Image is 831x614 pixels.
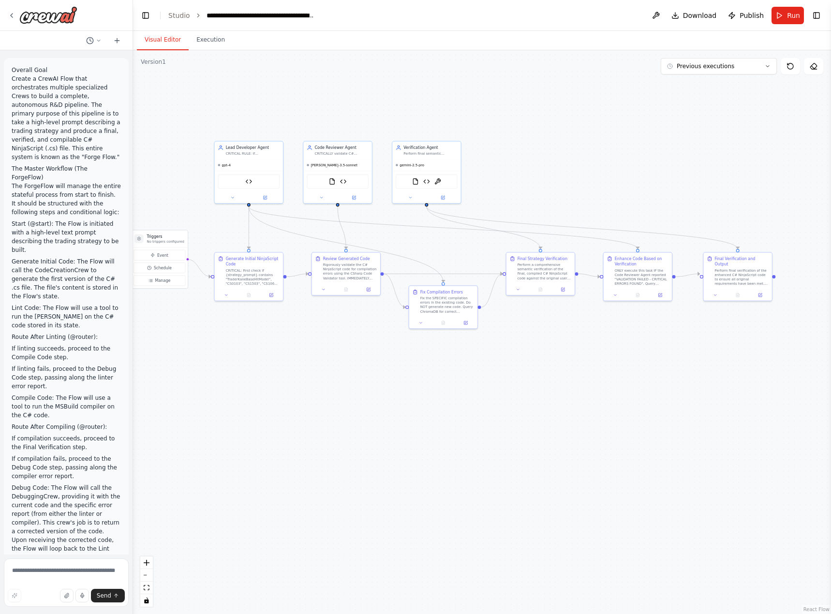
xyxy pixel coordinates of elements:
[703,252,772,301] div: Final Verification and OutputPerform final verification of the enhanced C# NinjaScript code to en...
[12,257,121,301] p: Generate Initial Code: The Flow will call the CodeCreationCrew to generate the first version of t...
[155,278,170,283] span: Manage
[314,151,368,156] div: CRITICALLY validate C# NinjaScript code. If ANY compilation errors exist (wrong namespace, incorr...
[12,434,121,452] p: If compilation succeeds, proceed to the Final Verification step.
[187,257,211,279] g: Edge from triggers to 79ccca27-0787-47d8-b98d-9e8c86daea81
[626,292,650,298] button: No output available
[140,556,153,569] button: zoom in
[323,263,377,280] div: Rigorously validate the C# NinjaScript code for compilation errors using the CSharp Code Validato...
[518,263,571,280] div: Perform a comprehensive semantic verification of the final, compiled C# NinjaScript code against ...
[434,178,441,185] img: FileWriterTool
[359,286,378,293] button: Open in side panel
[323,256,370,261] div: Review Generated Code
[140,594,153,607] button: toggle interactivity
[237,292,261,298] button: No output available
[109,35,125,46] button: Start a new chat
[384,271,503,277] g: Edge from 51816dc3-b944-4fcb-9cfc-7eba436c72b2 to bb4a2825-5705-4361-af98-40095420d014
[312,252,381,295] div: Review Generated CodeRigorously validate the C# NinjaScript code for compilation errors using the...
[384,271,405,310] g: Edge from 51816dc3-b944-4fcb-9cfc-7eba436c72b2 to 6690b186-4dad-45b8-bc2f-55c4737c5165
[214,141,284,204] div: Lead Developer AgentCRITICAL RULE: If {strategy_prompt} mentions "TraderKaneBaseHitModel" OR comp...
[334,286,358,293] button: No output available
[226,268,280,286] div: CRITICAL: First check if {strategy_prompt} contains "TraderKaneBaseHitModel", "CS0103", "CS1503",...
[134,250,185,261] button: Event
[249,194,281,201] button: Open in side panel
[134,276,185,286] button: Manage
[714,256,768,267] div: Final Verification and Output
[134,263,185,273] button: Schedule
[603,252,673,301] div: Enhance Code Based on VerificationONLY execute this task IF the Code Reviewer Agent reported "VAL...
[82,35,105,46] button: Switch to previous chat
[12,333,121,341] p: Route After Linting (@router):
[311,163,357,167] span: [PERSON_NAME]-3.5-sonnet
[683,11,717,20] span: Download
[226,256,280,267] div: Generate Initial NinjaScript Code
[141,58,166,66] div: Version 1
[140,556,153,607] div: React Flow controls
[91,589,125,602] button: Send
[726,292,750,298] button: No output available
[661,58,777,74] button: Previous executions
[677,62,734,70] span: Previous executions
[392,141,461,204] div: Verification AgentPerform final semantic verification of the compiled C# NinjaScript code against...
[740,11,764,20] span: Publish
[246,206,641,249] g: Edge from 2229bff4-b3be-45f9-ab2d-e01e46602bee to 7fface4a-149b-4dc0-86e8-a8e08c2784e6
[651,292,669,298] button: Open in side panel
[340,178,347,185] img: CSharp Code Validator
[139,9,152,22] button: Hide left sidebar
[420,289,463,294] div: Fix Compilation Errors
[189,30,233,50] button: Execution
[131,230,188,289] div: TriggersNo triggers configuredEventScheduleManage
[431,320,455,326] button: No output available
[420,296,474,314] div: Fix the SPECIFIC compilation errors in the existing code. Do NOT generate new code. Query ChromaD...
[137,30,189,50] button: Visual Editor
[403,145,457,150] div: Verification Agent
[12,182,121,217] p: The ForgeFlow will manage the entire stateful process from start to finish. It should be structur...
[423,178,430,185] img: Git Repository Manager
[751,292,770,298] button: Open in side panel
[246,206,252,249] g: Edge from 2229bff4-b3be-45f9-ab2d-e01e46602bee to 79ccca27-0787-47d8-b98d-9e8c86daea81
[787,11,800,20] span: Run
[12,219,121,254] p: Start (@start): The Flow is initiated with a high-level text prompt describing the trading strate...
[12,164,121,182] h2: The Master Workflow (The ForgeFlow)
[97,592,111,599] span: Send
[518,256,567,261] div: Final Strategy Verification
[400,163,424,167] span: gemini-2.5-pro
[226,145,280,150] div: Lead Developer Agent
[427,194,459,201] button: Open in side panel
[157,252,168,258] span: Event
[12,454,121,481] p: If compilation fails, proceed to the Debug Code step, passing along the compiler error report.
[60,589,74,602] button: Upload files
[456,320,475,326] button: Open in side panel
[303,141,372,204] div: Code Reviewer AgentCRITICALLY validate C# NinjaScript code. If ANY compilation errors exist (wron...
[75,589,89,602] button: Click to speak your automation idea
[12,66,121,74] h2: Overall Goal
[19,6,77,24] img: Logo
[338,194,370,201] button: Open in side panel
[12,344,121,362] p: If linting succeeds, proceed to the Compile Code step.
[154,265,172,270] span: Schedule
[168,11,315,20] nav: breadcrumb
[424,206,741,249] g: Edge from c49b9bc5-a49d-4eac-956e-b482399a135b to 5c775659-3678-44eb-addc-0fafcfc332d9
[262,292,281,298] button: Open in side panel
[245,178,252,185] img: ChromaDB Query Tool
[676,271,700,279] g: Edge from 7fface4a-149b-4dc0-86e8-a8e08c2784e6 to 5c775659-3678-44eb-addc-0fafcfc332d9
[140,582,153,594] button: fit view
[329,178,336,185] img: FileReadTool
[615,268,668,286] div: ONLY execute this task IF the Code Reviewer Agent reported "VALIDATION FAILED - CRITICAL ERRORS F...
[714,268,768,286] div: Perform final verification of the enhanced C# NinjaScript code to ensure all original requirement...
[226,151,280,156] div: CRITICAL RULE: If {strategy_prompt} mentions "TraderKaneBaseHitModel" OR compilation errors (CS01...
[481,271,503,310] g: Edge from 6690b186-4dad-45b8-bc2f-55c4737c5165 to bb4a2825-5705-4361-af98-40095420d014
[668,7,721,24] button: Download
[403,151,457,156] div: Perform final semantic verification of the compiled C# NinjaScript code against the original user...
[810,9,823,22] button: Show right sidebar
[335,206,349,249] g: Edge from 9d5a7eae-4431-4f25-8144-053b4e90f436 to 51816dc3-b944-4fcb-9cfc-7eba436c72b2
[553,286,572,293] button: Open in side panel
[140,569,153,582] button: zoom out
[506,252,576,295] div: Final Strategy VerificationPerform a comprehensive semantic verification of the final, compiled C...
[168,12,190,19] a: Studio
[314,145,368,150] div: Code Reviewer Agent
[286,271,308,279] g: Edge from 79ccca27-0787-47d8-b98d-9e8c86daea81 to 51816dc3-b944-4fcb-9cfc-7eba436c72b2
[772,7,804,24] button: Run
[222,163,231,167] span: gpt-4
[12,304,121,330] p: Lint Code: The Flow will use a tool to run the [PERSON_NAME] on the C# code stored in its state.
[724,7,768,24] button: Publish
